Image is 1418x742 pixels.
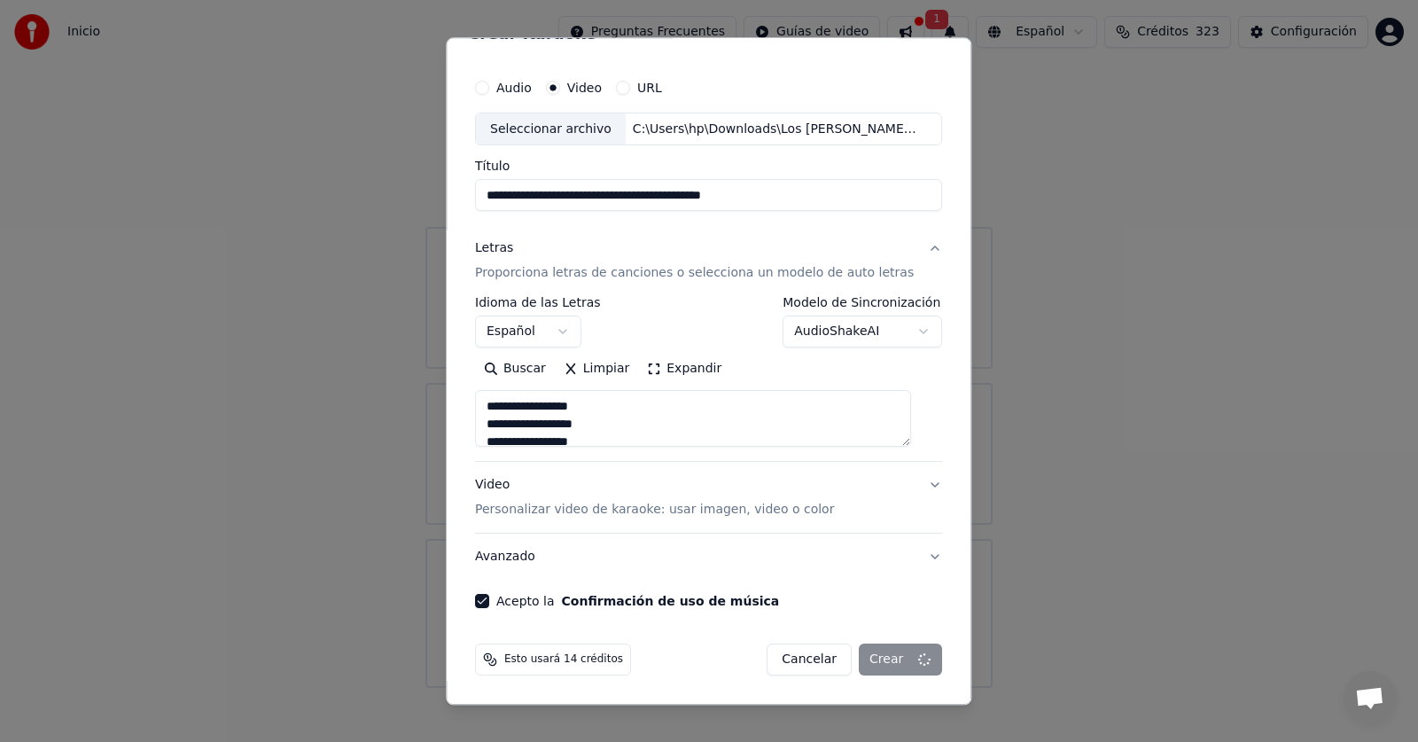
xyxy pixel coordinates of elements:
[639,355,731,384] button: Expandir
[475,265,914,283] p: Proporciona letras de canciones o selecciona un modelo de auto letras
[476,113,626,145] div: Seleccionar archivo
[767,644,853,676] button: Cancelar
[475,226,942,297] button: LetrasProporciona letras de canciones o selecciona un modelo de auto letras
[555,355,638,384] button: Limpiar
[504,653,623,668] span: Esto usará 14 créditos
[475,355,555,384] button: Buscar
[475,297,601,309] label: Idioma de las Letras
[783,297,943,309] label: Modelo de Sincronización
[475,477,834,519] div: Video
[637,82,662,94] label: URL
[475,535,942,581] button: Avanzado
[475,463,942,534] button: VideoPersonalizar video de karaoke: usar imagen, video o color
[567,82,602,94] label: Video
[475,160,942,173] label: Título
[475,240,513,258] div: Letras
[626,121,927,138] div: C:\Users\hp\Downloads\Los [PERSON_NAME] Locos - CUMBIAS BAILABLES MIX 7 EXITOS.mp4
[468,26,949,42] h2: Crear Karaoke
[562,596,780,608] button: Acepto la
[475,297,942,462] div: LetrasProporciona letras de canciones o selecciona un modelo de auto letras
[496,596,779,608] label: Acepto la
[496,82,532,94] label: Audio
[475,502,834,519] p: Personalizar video de karaoke: usar imagen, video o color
